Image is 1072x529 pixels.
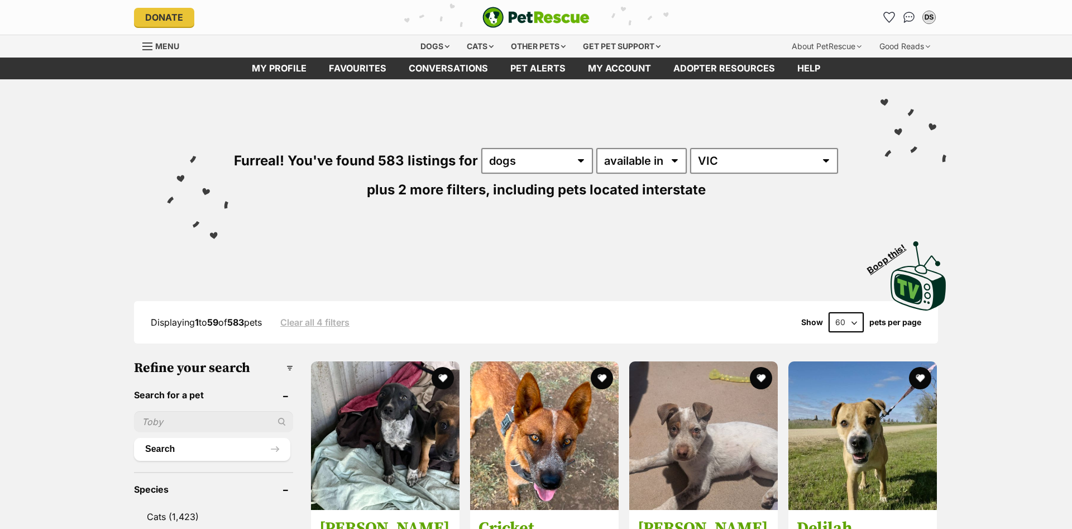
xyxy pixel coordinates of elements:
button: favourite [591,367,613,389]
a: Clear all 4 filters [280,317,350,327]
header: Search for a pet [134,390,293,400]
span: Furreal! You've found 583 listings for [234,152,478,169]
strong: 1 [195,317,199,328]
button: favourite [432,367,454,389]
input: Toby [134,411,293,432]
div: Other pets [503,35,573,58]
a: Favourites [880,8,898,26]
button: Search [134,438,290,460]
img: Cricket - Australian Cattle Dog [470,361,619,510]
div: Get pet support [575,35,668,58]
ul: Account quick links [880,8,938,26]
a: Adopter resources [662,58,786,79]
a: My account [577,58,662,79]
header: Species [134,484,293,494]
div: Good Reads [872,35,938,58]
a: Pet alerts [499,58,577,79]
span: Menu [155,41,179,51]
a: My profile [241,58,318,79]
img: PetRescue TV logo [891,241,946,311]
button: favourite [750,367,772,389]
img: chat-41dd97257d64d25036548639549fe6c8038ab92f7586957e7f3b1b290dea8141.svg [903,12,915,23]
a: Boop this! [891,231,946,313]
div: Dogs [413,35,457,58]
div: DS [923,12,935,23]
a: Conversations [900,8,918,26]
strong: 59 [207,317,218,328]
span: plus 2 more filters, [367,182,490,198]
span: Boop this! [865,235,917,275]
a: PetRescue [482,7,590,28]
a: Help [786,58,831,79]
button: My account [920,8,938,26]
img: Louise - Australian Kelpie x Australian Cattle Dog [311,361,460,510]
img: Delilah - Staffordshire Bull Terrier Dog [788,361,937,510]
h3: Refine your search [134,360,293,376]
span: Displaying to of pets [151,317,262,328]
strong: 583 [227,317,244,328]
img: Billy - Australian Cattle Dog [629,361,778,510]
a: Menu [142,35,187,55]
div: About PetRescue [784,35,869,58]
img: logo-e224e6f780fb5917bec1dbf3a21bbac754714ae5b6737aabdf751b685950b380.svg [482,7,590,28]
button: favourite [909,367,931,389]
span: including pets located interstate [493,182,706,198]
label: pets per page [869,318,921,327]
a: Donate [134,8,194,27]
div: Cats [459,35,501,58]
span: Show [801,318,823,327]
a: conversations [398,58,499,79]
a: Cats (1,423) [134,505,293,528]
a: Favourites [318,58,398,79]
